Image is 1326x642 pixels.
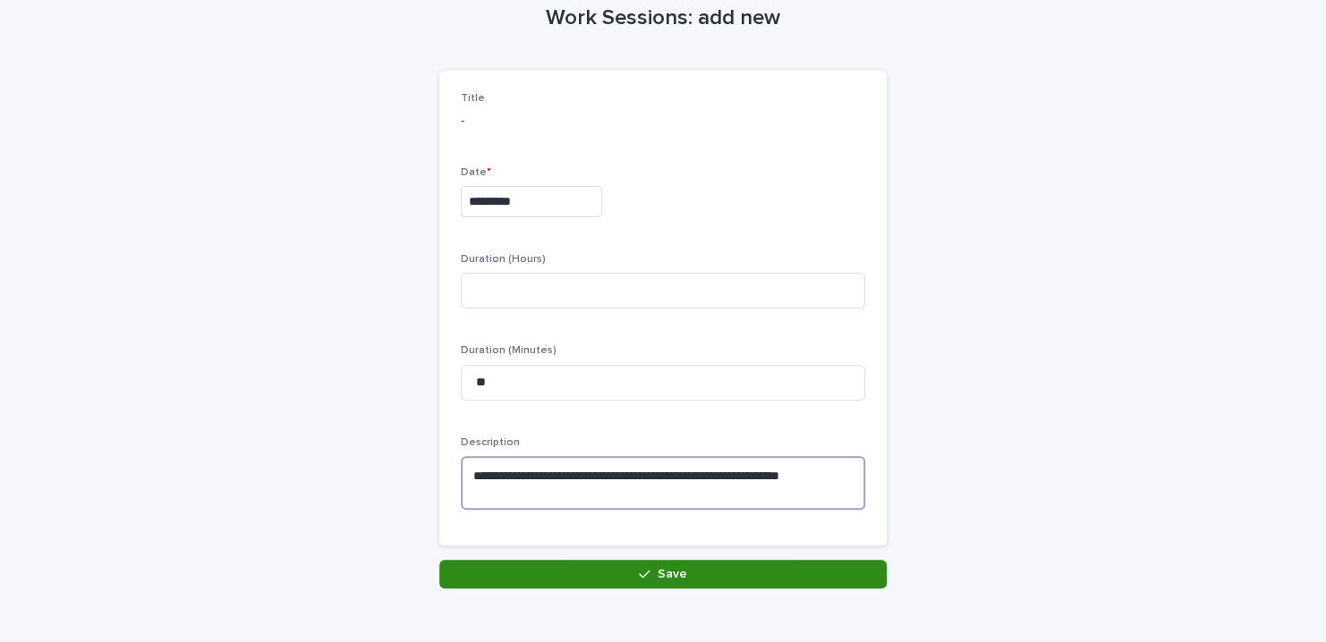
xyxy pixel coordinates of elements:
p: - [461,112,865,131]
span: Date [461,167,491,178]
span: Duration (Minutes) [461,345,557,356]
span: Title [461,93,485,104]
h1: Work Sessions: add new [439,5,887,31]
span: Save [658,568,687,580]
span: Duration (Hours) [461,254,546,265]
button: Save [439,560,887,588]
span: Description [461,437,520,448]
